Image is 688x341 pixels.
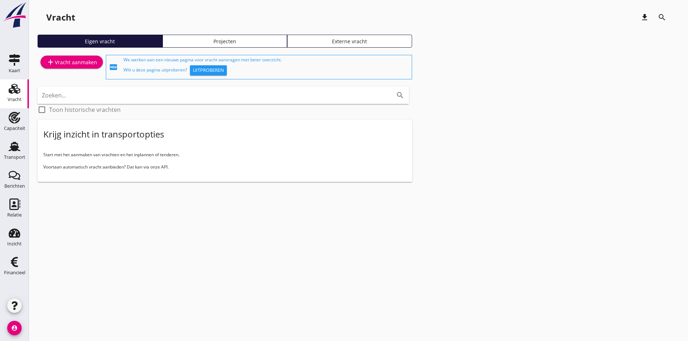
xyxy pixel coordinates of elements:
i: account_circle [7,321,22,335]
div: Projecten [166,38,284,45]
div: Vracht [46,12,75,23]
img: logo-small.a267ee39.svg [1,2,27,29]
div: We werken aan een nieuwe pagina voor vracht aanvragen met beter overzicht. Wilt u deze pagina uit... [124,57,409,78]
i: search [658,13,666,22]
i: add [46,58,55,66]
div: Vracht [8,97,22,102]
div: Externe vracht [290,38,409,45]
div: Financieel [4,270,25,275]
a: Projecten [163,35,287,48]
button: Uitproberen [190,65,227,75]
div: Berichten [4,184,25,188]
i: fiber_new [109,63,118,71]
div: Uitproberen [193,67,224,74]
div: Relatie [7,213,22,217]
div: Eigen vracht [41,38,159,45]
a: Vracht aanmaken [40,56,103,69]
p: Start met het aanmaken van vrachten en het inplannen of tenderen. [43,152,406,158]
div: Vracht aanmaken [46,58,97,66]
div: Capaciteit [4,126,25,131]
p: Voortaan automatisch vracht aanbieden? Dat kan via onze API. [43,164,406,170]
i: search [396,91,404,100]
div: Kaart [9,68,20,73]
a: Eigen vracht [38,35,163,48]
div: Krijg inzicht in transportopties [43,128,164,140]
a: Externe vracht [287,35,412,48]
label: Toon historische vrachten [49,106,121,113]
div: Transport [4,155,25,159]
div: Inzicht [7,241,22,246]
i: download [640,13,649,22]
input: Zoeken... [42,89,384,101]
